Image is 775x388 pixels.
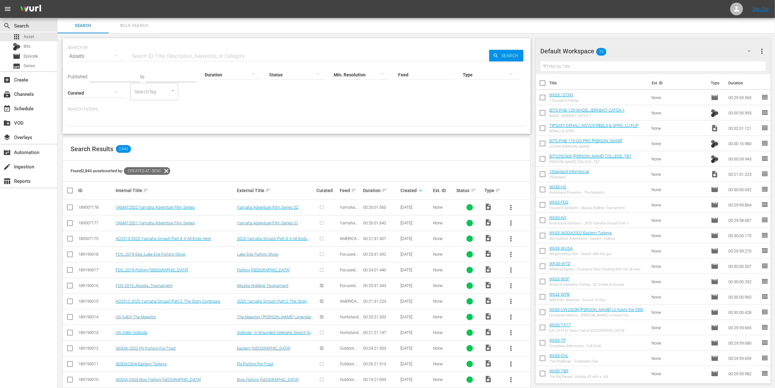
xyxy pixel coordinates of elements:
[711,262,718,270] span: Episode
[484,203,492,211] span: Video
[549,108,625,113] a: BITS-FHB-129-WADE_JERKBAIT CATCH 1
[549,261,571,266] a: WK33-WTD
[116,187,235,194] div: Internal Title
[68,47,124,65] div: Assets
[400,299,431,304] div: [DATE]
[649,213,708,228] td: None
[507,266,515,274] span: more_vert
[265,188,271,193] span: sort
[726,274,761,289] td: 00:30:00.292
[71,168,170,173] span: Found 2,843 assets sorted by:
[711,293,718,301] span: Episode
[237,252,278,257] a: Lake Erie Fishing Show
[549,230,612,235] a: Wk33-365OA2502-Eastern Turkeys
[170,88,176,94] button: Open
[648,74,707,92] th: Ext. ID
[711,201,718,209] span: Episode
[61,22,105,29] span: Search
[549,307,646,322] a: Wk33-UW2505R-[PERSON_NAME] co hosts the 55th Bassmaster Classic and goes for Giant Alligator Gar ...
[116,205,195,210] a: YAMAT2502-Yamaha Adventure Film Series
[549,92,573,97] a: Wk33-1STAN
[711,216,718,224] span: Episode
[503,247,519,262] button: more_vert
[484,344,492,352] span: Video
[433,252,455,257] div: None
[3,90,11,98] span: Channels
[761,185,769,193] span: reorder
[400,187,431,194] div: Created
[726,151,761,167] td: 00:00:09.943
[340,283,361,298] span: Focused Outdoors Promotions
[433,188,455,193] div: Ext. ID
[4,5,11,13] span: menu
[503,200,519,215] button: more_vert
[507,329,515,337] span: more_vert
[3,177,11,185] span: Reports
[363,252,399,257] div: 00:23:31.392
[752,6,769,12] a: Sign Out
[726,259,761,274] td: 00:30:00.507
[484,219,492,226] span: Video
[418,188,423,193] span: keyboard_arrow_down
[484,375,492,383] span: Video
[549,283,624,287] div: World of Saltwater Fishing - Of Creeks & Sounds
[726,182,761,197] td: 00:30:00.032
[726,213,761,228] td: 00:29:58.687
[649,259,708,274] td: None
[549,190,604,195] div: Huntstand Presents - The Maestro
[649,351,708,366] td: None
[78,346,114,351] div: 189190012
[116,377,201,382] a: 365OA-2503-Bow Fishing [GEOGRAPHIC_DATA]
[78,252,114,257] div: 189190018
[24,53,38,59] span: Episode
[78,236,114,241] div: 189507175
[3,149,11,156] span: Automation
[549,344,601,348] div: Crossbow Adventures - Full Circle
[363,205,399,210] div: 00:26:01.560
[484,313,492,320] span: Video
[433,268,455,272] div: None
[549,298,605,302] div: WIld Palm Beaches - Source To Sea
[363,221,399,225] div: 00:26:01.642
[433,236,455,241] div: None
[549,353,568,358] a: Wk33-CHL
[433,221,455,225] div: None
[24,34,34,40] span: Asset
[711,154,718,163] span: Bits
[24,43,31,50] span: Bits
[116,145,131,153] span: 2,843
[433,299,455,304] div: None
[484,250,492,258] span: Video
[237,314,314,324] a: The Maestro | [PERSON_NAME] Legendary Voice in [GEOGRAPHIC_DATA] Hunting
[484,187,501,194] div: Type
[237,236,310,246] a: 2025 Yamaha Smash Part 3: It All Ends Here
[507,219,515,227] span: more_vert
[116,252,186,257] a: FOS_2019-Ep6_Lake Erie Fishing Show
[761,109,769,116] span: reorder
[549,375,608,379] div: The Big Reveal - Kicking off with a Jolt
[549,276,569,281] a: Wk33-WSF
[549,200,568,205] a: Wk33-FOS
[649,274,708,289] td: None
[489,50,523,61] button: Search
[649,289,708,305] td: None
[711,108,718,117] span: Bits
[726,320,761,335] td: 00:29:59.665
[711,155,718,163] img: TV Bits
[78,361,114,366] div: 189190011
[13,33,20,41] span: Asset
[351,188,357,193] span: sort
[340,221,358,235] span: Yamaha Adventure REALized
[503,341,519,356] button: more_vert
[363,299,399,304] div: 00:21:31.223
[711,139,718,148] span: Bits
[78,330,114,335] div: 189190013
[237,346,290,351] a: Eastern [GEOGRAPHIC_DATA]
[433,330,455,335] div: None
[711,278,718,285] span: Episode
[549,74,648,92] th: Title
[363,330,399,335] div: 00:21:21.147
[507,345,515,352] span: more_vert
[503,278,519,293] button: more_vert
[400,314,431,319] div: [DATE]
